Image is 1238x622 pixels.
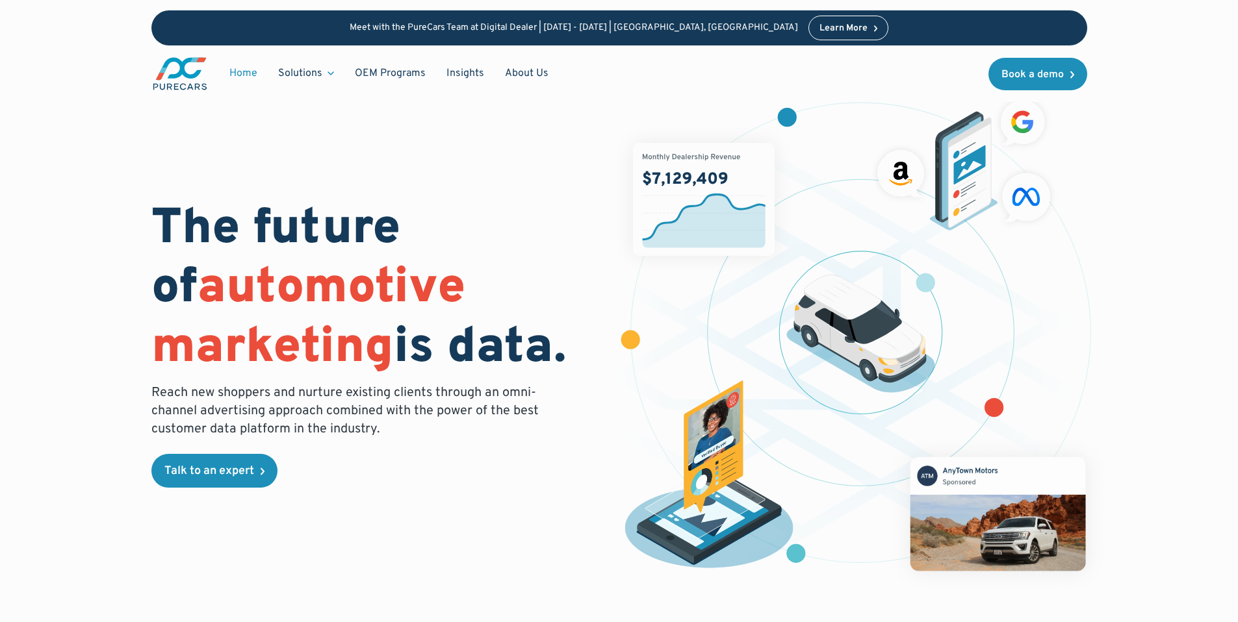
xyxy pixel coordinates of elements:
h1: The future of is data. [151,201,604,379]
a: About Us [495,61,559,86]
p: Meet with the PureCars Team at Digital Dealer | [DATE] - [DATE] | [GEOGRAPHIC_DATA], [GEOGRAPHIC_... [350,23,798,34]
a: Talk to an expert [151,454,277,488]
a: Learn More [808,16,889,40]
a: Book a demo [988,58,1087,90]
a: OEM Programs [344,61,436,86]
div: Book a demo [1001,69,1064,80]
p: Reach new shoppers and nurture existing clients through an omni-channel advertising approach comb... [151,384,547,438]
img: mockup of facebook post [886,432,1110,595]
div: Solutions [268,61,344,86]
a: Home [219,61,268,86]
img: persona of a buyer [612,380,806,574]
img: chart showing monthly dealership revenue of $7m [633,143,775,256]
img: ads on social media and advertising partners [871,93,1057,230]
div: Learn More [819,24,868,33]
a: Insights [436,61,495,86]
span: automotive marketing [151,258,465,379]
img: illustration of a vehicle [786,275,936,393]
div: Talk to an expert [164,466,254,477]
img: purecars logo [151,56,209,92]
div: Solutions [278,66,322,81]
a: main [151,56,209,92]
